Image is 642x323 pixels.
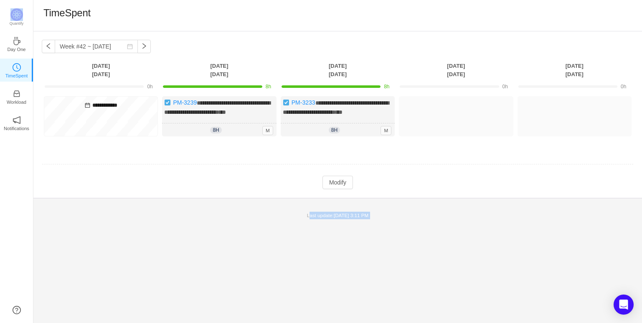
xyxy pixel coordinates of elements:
[502,84,508,90] span: 0h
[43,7,91,19] h1: TimeSpent
[55,40,138,53] input: Select a week
[13,39,21,48] a: icon: coffeeDay One
[322,176,353,189] button: Modify
[329,127,340,133] span: 8h
[13,63,21,72] i: icon: clock-circle
[13,92,21,100] a: icon: inboxWorkload
[42,62,160,79] th: [DATE] [DATE]
[13,118,21,127] a: icon: notificationNotifications
[614,295,634,315] div: Open Intercom Messenger
[7,98,26,106] p: Workload
[13,116,21,124] i: icon: notification
[381,126,391,135] span: M
[5,72,28,79] p: TimeSpent
[384,84,389,90] span: 8h
[85,103,90,108] i: icon: calendar
[7,46,25,53] p: Day One
[10,21,24,27] p: Quantify
[13,90,21,98] i: icon: inbox
[160,62,278,79] th: [DATE] [DATE]
[173,99,197,106] a: PM-3239
[397,62,515,79] th: [DATE] [DATE]
[334,213,368,218] span: [DATE] 3:11 PM
[266,84,271,90] span: 8h
[10,8,23,21] img: Quantify
[4,125,29,132] p: Notifications
[515,62,634,79] th: [DATE] [DATE]
[279,62,397,79] th: [DATE] [DATE]
[262,126,273,135] span: M
[292,99,315,106] a: PM-3233
[307,213,369,218] span: Last update:
[13,306,21,314] a: icon: question-circle
[164,99,171,106] img: 10738
[147,84,152,90] span: 0h
[137,40,151,53] button: icon: right
[42,40,55,53] button: icon: left
[13,66,21,74] a: icon: clock-circleTimeSpent
[13,37,21,45] i: icon: coffee
[210,127,221,133] span: 8h
[127,44,133,49] i: icon: calendar
[621,84,626,90] span: 0h
[283,99,289,106] img: 10738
